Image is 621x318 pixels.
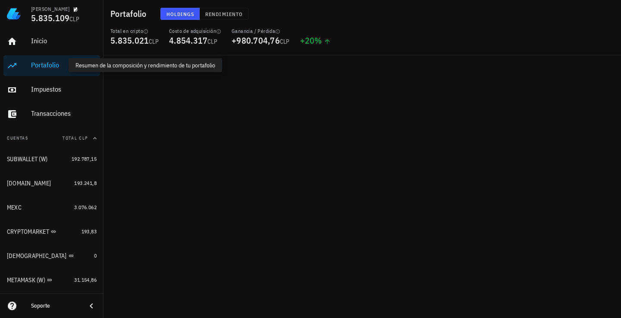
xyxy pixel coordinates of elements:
[169,28,221,35] div: Costo de adquisición
[207,38,217,45] span: CLP
[300,36,331,45] div: +20
[31,109,97,118] div: Transacciones
[3,221,100,242] a: CRYPTOMARKET 193,83
[74,180,97,186] span: 193.241,8
[3,270,100,290] a: METAMASK (W) 31.154,86
[7,252,67,260] div: [DEMOGRAPHIC_DATA]
[200,8,248,20] button: Rendimiento
[3,197,100,218] a: MEXC 3.076.062
[3,31,100,52] a: Inicio
[7,228,49,235] div: CRYPTOMARKET
[3,55,100,76] a: Portafolio
[72,156,97,162] span: 192.787,15
[31,61,97,69] div: Portafolio
[205,11,243,17] span: Rendimiento
[169,35,207,46] span: 4.854.317
[31,85,97,93] div: Impuestos
[74,277,97,283] span: 31.154,86
[314,35,322,46] span: %
[7,156,47,163] div: SUBWALLET (W)
[3,79,100,100] a: Impuestos
[3,173,100,194] a: [DOMAIN_NAME] 193.241,8
[149,38,159,45] span: CLP
[94,252,97,259] span: 0
[7,7,21,21] img: LedgiFi
[31,37,97,45] div: Inicio
[7,204,22,211] div: MEXC
[160,8,200,20] button: Holdings
[110,35,149,46] span: 5.835.021
[74,204,97,210] span: 3.076.062
[280,38,290,45] span: CLP
[166,11,194,17] span: Holdings
[232,28,290,35] div: Ganancia / Pérdida
[82,228,97,235] span: 193,83
[31,6,69,13] div: [PERSON_NAME]
[602,7,616,21] div: avatar
[7,180,51,187] div: [DOMAIN_NAME]
[3,245,100,266] a: [DEMOGRAPHIC_DATA] 0
[31,12,69,24] span: 5.835.109
[69,15,79,23] span: CLP
[31,302,79,309] div: Soporte
[3,149,100,169] a: SUBWALLET (W) 192.787,15
[7,277,45,284] div: METAMASK (W)
[63,135,88,141] span: Total CLP
[232,35,280,46] span: +980.704,76
[3,104,100,124] a: Transacciones
[110,28,159,35] div: Total en cripto
[3,128,100,149] button: CuentasTotal CLP
[110,7,150,21] h1: Portafolio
